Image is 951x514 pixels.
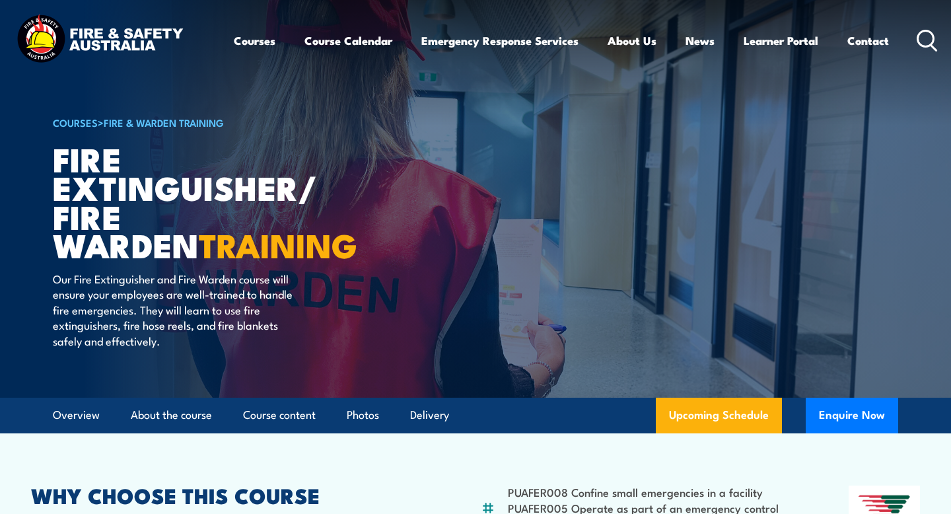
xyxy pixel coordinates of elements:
a: News [686,23,715,58]
a: COURSES [53,115,98,129]
a: Upcoming Schedule [656,398,782,433]
a: About Us [608,23,656,58]
p: Our Fire Extinguisher and Fire Warden course will ensure your employees are well-trained to handl... [53,271,294,348]
h6: > [53,114,379,130]
a: Course content [243,398,316,433]
a: Fire & Warden Training [104,115,224,129]
h2: WHY CHOOSE THIS COURSE [31,486,417,504]
a: Overview [53,398,100,433]
a: Emergency Response Services [421,23,579,58]
a: Learner Portal [744,23,818,58]
a: Course Calendar [304,23,392,58]
button: Enquire Now [806,398,898,433]
a: Contact [847,23,889,58]
a: Courses [234,23,275,58]
strong: TRAINING [199,219,357,270]
a: Delivery [410,398,449,433]
a: Photos [347,398,379,433]
h1: Fire Extinguisher/ Fire Warden [53,144,379,258]
a: About the course [131,398,212,433]
li: PUAFER008 Confine small emergencies in a facility [508,484,785,499]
